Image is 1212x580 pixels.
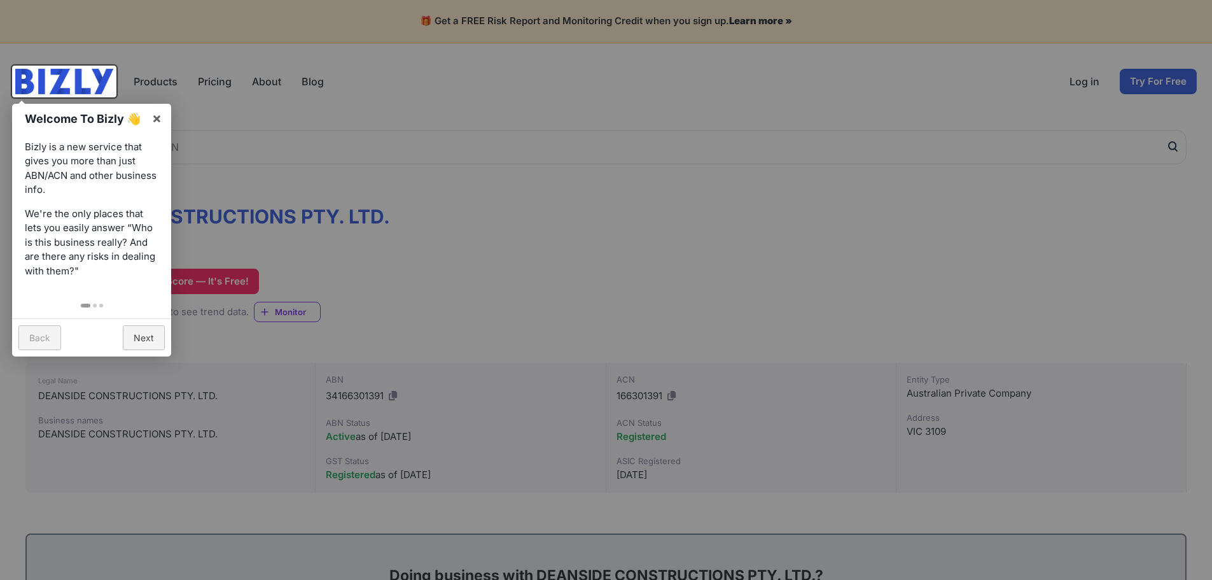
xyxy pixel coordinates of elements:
[123,325,165,350] a: Next
[25,110,145,127] h1: Welcome To Bizly 👋
[25,207,158,279] p: We're the only places that lets you easily answer “Who is this business really? And are there any...
[25,140,158,197] p: Bizly is a new service that gives you more than just ABN/ACN and other business info.
[18,325,61,350] a: Back
[143,104,171,132] a: ×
